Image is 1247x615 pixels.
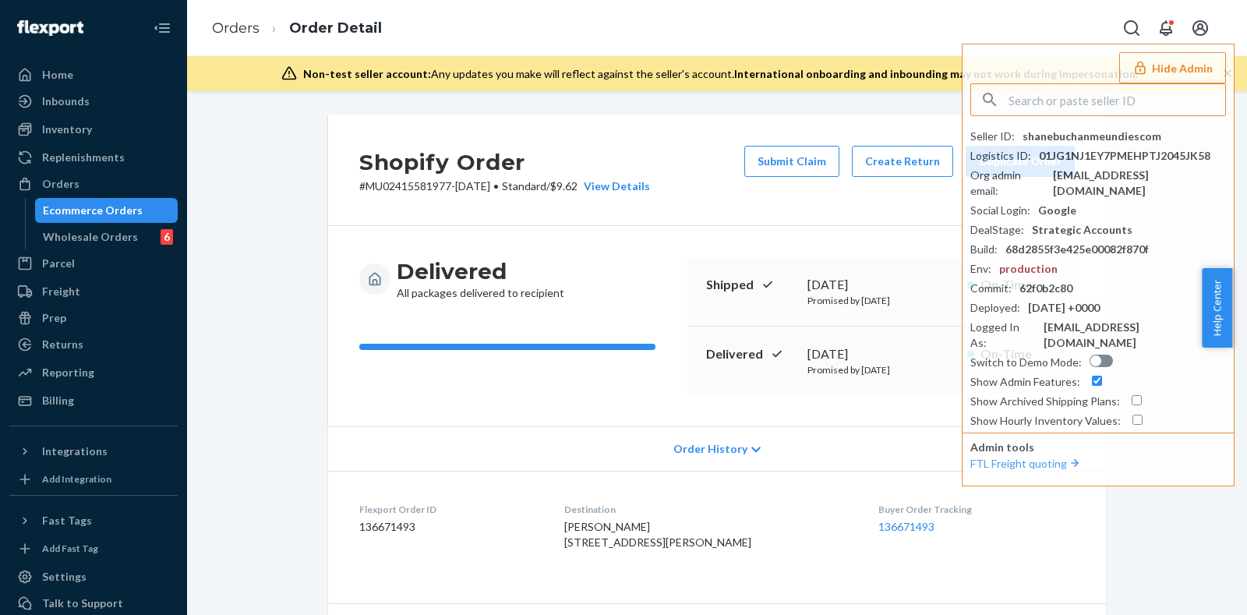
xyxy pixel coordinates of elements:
[970,300,1020,316] div: Deployed :
[35,224,178,249] a: Wholesale Orders6
[1044,320,1226,351] div: [EMAIL_ADDRESS][DOMAIN_NAME]
[578,178,650,194] button: View Details
[397,257,564,301] div: All packages delivered to recipient
[9,508,178,533] button: Fast Tags
[970,242,998,257] div: Build :
[200,5,394,51] ol: breadcrumbs
[673,441,747,457] span: Order History
[42,472,111,486] div: Add Integration
[9,117,178,142] a: Inventory
[9,360,178,385] a: Reporting
[1116,12,1147,44] button: Open Search Box
[43,203,143,218] div: Ecommerce Orders
[807,345,955,363] div: [DATE]
[564,520,751,549] span: [PERSON_NAME] [STREET_ADDRESS][PERSON_NAME]
[1028,300,1100,316] div: [DATE] +0000
[878,520,934,533] a: 136671493
[42,444,108,459] div: Integrations
[1023,129,1161,144] div: shanebuchanmeundiescom
[970,261,991,277] div: Env :
[1005,242,1149,257] div: 68d2855f3e425e00082f870f
[9,171,178,196] a: Orders
[1038,203,1076,218] div: Google
[970,413,1121,429] div: Show Hourly Inventory Values :
[493,179,499,193] span: •
[359,519,539,535] dd: 136671493
[303,66,1138,82] div: Any updates you make will reflect against the seller's account.
[9,388,178,413] a: Billing
[147,12,178,44] button: Close Navigation
[970,394,1120,409] div: Show Archived Shipping Plans :
[706,276,795,294] p: Shipped
[42,596,123,611] div: Talk to Support
[970,129,1015,144] div: Seller ID :
[970,281,1012,296] div: Commit :
[999,261,1058,277] div: production
[42,67,73,83] div: Home
[1150,12,1182,44] button: Open notifications
[706,345,795,363] p: Delivered
[807,276,955,294] div: [DATE]
[42,569,87,585] div: Settings
[42,122,92,137] div: Inventory
[1119,52,1226,83] button: Hide Admin
[42,393,74,408] div: Billing
[9,279,178,304] a: Freight
[35,198,178,223] a: Ecommerce Orders
[42,542,98,555] div: Add Fast Tag
[42,256,75,271] div: Parcel
[9,439,178,464] button: Integrations
[1053,168,1226,199] div: [EMAIL_ADDRESS][DOMAIN_NAME]
[17,20,83,36] img: Flexport logo
[878,503,1075,516] dt: Buyer Order Tracking
[970,355,1082,370] div: Switch to Demo Mode :
[9,470,178,489] a: Add Integration
[807,294,955,307] p: Promised by [DATE]
[1148,568,1231,607] iframe: Opens a widget where you can chat to one of our agents
[161,229,173,245] div: 6
[1032,222,1132,238] div: Strategic Accounts
[970,374,1080,390] div: Show Admin Features :
[9,251,178,276] a: Parcel
[1202,268,1232,348] button: Help Center
[359,178,650,194] p: # MU02415581977-[DATE] / $9.62
[397,257,564,285] h3: Delivered
[807,363,955,376] p: Promised by [DATE]
[42,337,83,352] div: Returns
[212,19,260,37] a: Orders
[970,320,1036,351] div: Logged In As :
[9,89,178,114] a: Inbounds
[42,150,125,165] div: Replenishments
[9,332,178,357] a: Returns
[42,513,92,528] div: Fast Tags
[970,203,1030,218] div: Social Login :
[970,440,1226,455] p: Admin tools
[9,62,178,87] a: Home
[1039,148,1210,164] div: 01JG1NJ1EY7PMEHPTJ2045JK58
[9,306,178,330] a: Prep
[42,310,66,326] div: Prep
[42,365,94,380] div: Reporting
[42,94,90,109] div: Inbounds
[9,539,178,558] a: Add Fast Tag
[9,145,178,170] a: Replenishments
[9,564,178,589] a: Settings
[970,457,1083,470] a: FTL Freight quoting
[1185,12,1216,44] button: Open account menu
[1009,84,1225,115] input: Search or paste seller ID
[852,146,953,177] button: Create Return
[42,284,80,299] div: Freight
[303,67,431,80] span: Non-test seller account:
[1019,281,1072,296] div: 62f0b2c80
[359,146,650,178] h2: Shopify Order
[734,67,1138,80] span: International onboarding and inbounding may not work during impersonation.
[970,168,1045,199] div: Org admin email :
[502,179,546,193] span: Standard
[359,503,539,516] dt: Flexport Order ID
[564,503,854,516] dt: Destination
[970,148,1031,164] div: Logistics ID :
[42,176,79,192] div: Orders
[289,19,382,37] a: Order Detail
